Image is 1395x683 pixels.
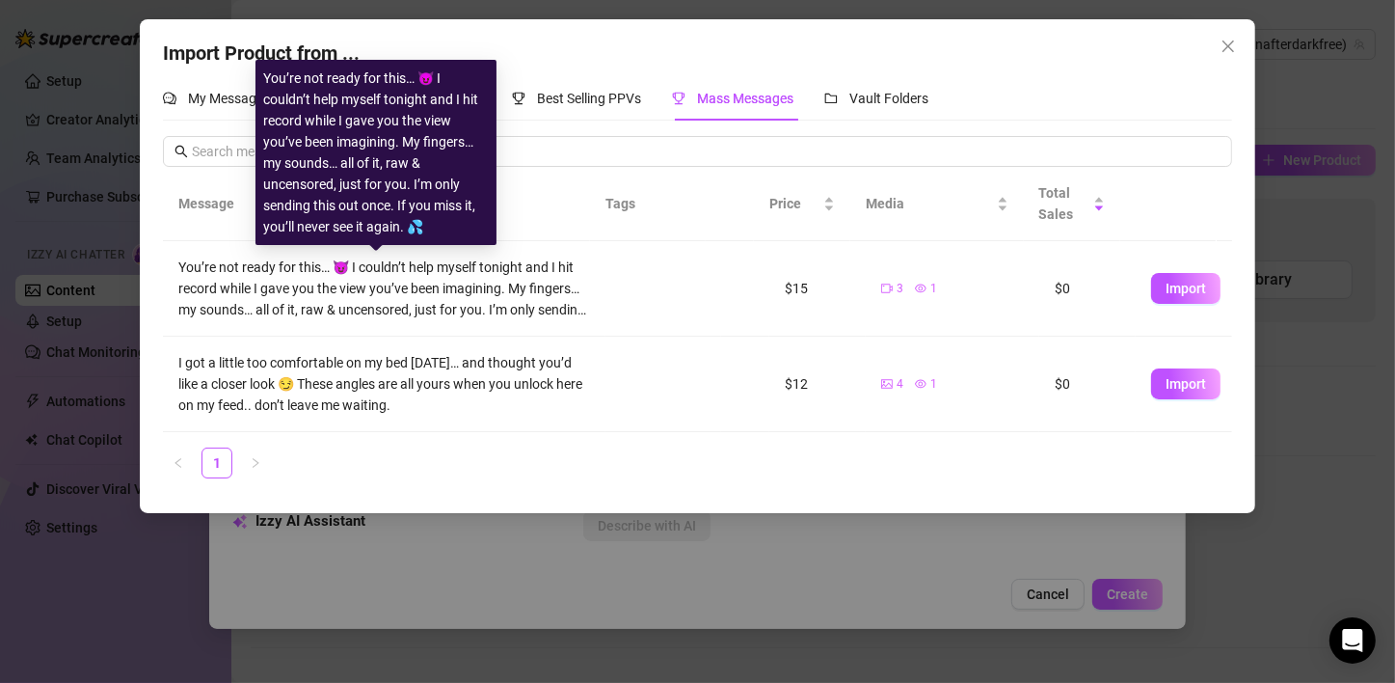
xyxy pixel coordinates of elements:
span: comment [163,92,176,105]
th: Tags [590,167,706,241]
button: right [240,448,271,478]
span: eye [915,378,926,390]
div: I got a little too comfortable on my bed [DATE]… and thought you’d like a closer look 😏 These ang... [178,352,591,416]
span: Mass Messages [697,91,793,106]
span: right [250,457,261,469]
span: search [174,145,188,158]
span: eye [915,283,926,294]
span: Price [769,193,819,214]
span: 4 [897,375,903,394]
button: Close [1213,31,1244,62]
span: trophy [512,92,525,105]
button: Import [1151,369,1221,399]
button: Import [1151,273,1221,304]
span: Best Selling PPVs [537,91,641,106]
span: picture [881,378,893,390]
td: $15 [769,241,866,337]
span: Import [1166,376,1206,392]
span: Import Product from ... [163,41,360,65]
span: close [1221,39,1236,54]
span: Vault Folders [849,91,928,106]
div: You’re not ready for this… 😈 I couldn’t help myself tonight and I hit record while I gave you the... [178,257,591,320]
th: Price [754,167,850,241]
button: left [163,448,194,478]
input: Search messages... [192,141,1221,162]
span: folder [824,92,838,105]
span: trophy [672,92,685,105]
span: 1 [930,280,937,298]
li: Next Page [240,448,271,478]
span: video-camera [881,283,893,294]
span: Import [1166,281,1206,296]
a: 1 [202,449,231,478]
span: left [173,457,184,469]
div: Open Intercom Messenger [1329,617,1376,664]
td: $0 [1039,241,1136,337]
span: Media [866,193,993,214]
td: $0 [1039,337,1136,432]
th: Media [850,167,1024,241]
span: Total Sales [1039,182,1089,225]
td: $12 [769,337,866,432]
li: Previous Page [163,448,194,478]
div: You’re not ready for this… 😈 I couldn’t help myself tonight and I hit record while I gave you the... [263,68,489,237]
th: Message [163,167,590,241]
span: 1 [930,375,937,394]
span: 3 [897,280,903,298]
th: Total Sales [1024,167,1120,241]
li: 1 [201,448,232,478]
span: My Message Library [188,91,309,106]
span: Close [1213,39,1244,54]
